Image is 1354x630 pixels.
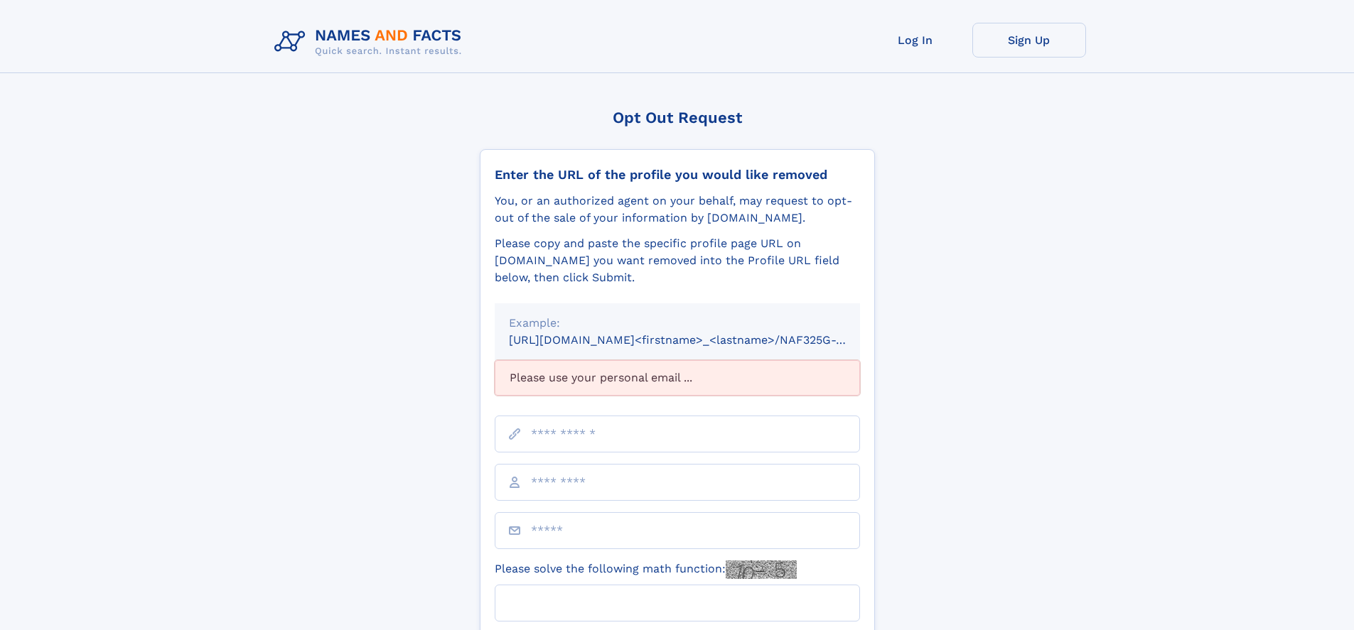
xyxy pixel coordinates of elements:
label: Please solve the following math function: [495,560,797,579]
a: Sign Up [972,23,1086,58]
div: Opt Out Request [480,109,875,126]
div: Enter the URL of the profile you would like removed [495,167,860,183]
div: You, or an authorized agent on your behalf, may request to opt-out of the sale of your informatio... [495,192,860,227]
div: Please use your personal email ... [495,360,860,396]
div: Example: [509,315,846,332]
img: Logo Names and Facts [269,23,473,61]
a: Log In [859,23,972,58]
div: Please copy and paste the specific profile page URL on [DOMAIN_NAME] you want removed into the Pr... [495,235,860,286]
small: [URL][DOMAIN_NAME]<firstname>_<lastname>/NAF325G-xxxxxxxx [509,333,887,347]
